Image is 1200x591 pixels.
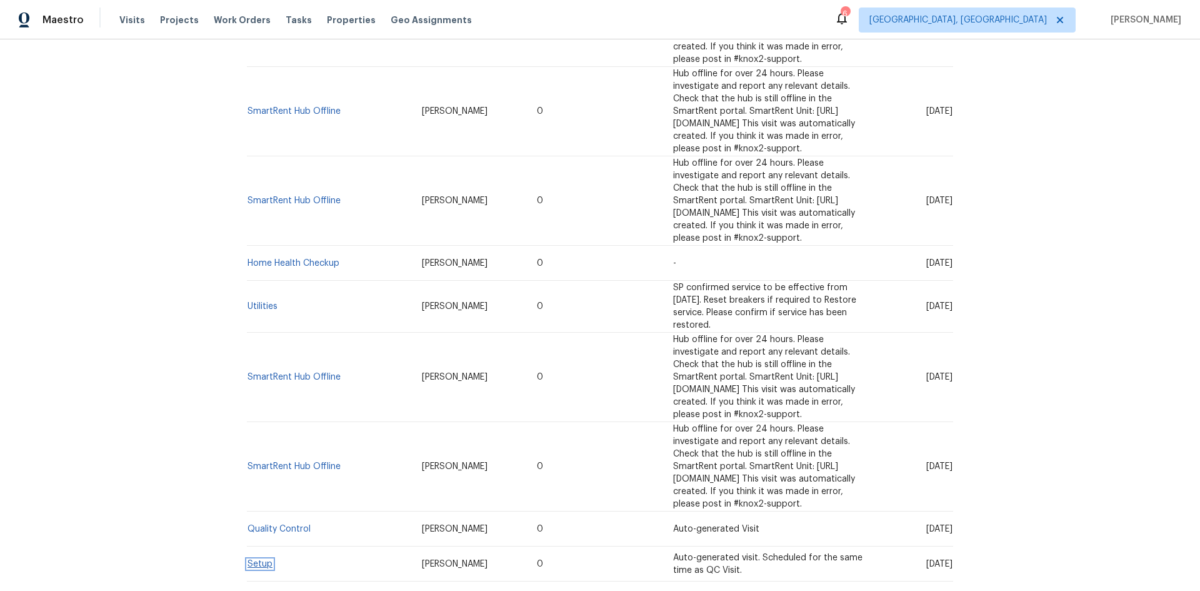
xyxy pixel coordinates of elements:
[926,373,952,381] span: [DATE]
[422,302,487,311] span: [PERSON_NAME]
[422,259,487,268] span: [PERSON_NAME]
[214,14,271,26] span: Work Orders
[247,462,341,471] a: SmartRent Hub Offline
[247,196,341,205] a: SmartRent Hub Offline
[422,196,487,205] span: [PERSON_NAME]
[537,462,543,471] span: 0
[537,560,543,568] span: 0
[673,335,855,419] span: Hub offline for over 24 hours. Please investigate and report any relevant details. Check that the...
[869,14,1047,26] span: [GEOGRAPHIC_DATA], [GEOGRAPHIC_DATA]
[673,553,862,575] span: Auto-generated visit. Scheduled for the same time as QC Visit.
[673,425,855,508] span: Hub offline for over 24 hours. Please investigate and report any relevant details. Check that the...
[537,302,543,311] span: 0
[119,14,145,26] span: Visits
[247,107,341,116] a: SmartRent Hub Offline
[247,259,339,268] a: Home Health Checkup
[160,14,199,26] span: Projects
[422,107,487,116] span: [PERSON_NAME]
[422,525,487,533] span: [PERSON_NAME]
[422,560,487,568] span: [PERSON_NAME]
[391,14,472,26] span: Geo Assignments
[537,525,543,533] span: 0
[422,462,487,471] span: [PERSON_NAME]
[926,462,952,471] span: [DATE]
[1106,14,1181,26] span: [PERSON_NAME]
[247,373,341,381] a: SmartRent Hub Offline
[537,259,543,268] span: 0
[926,525,952,533] span: [DATE]
[286,16,312,24] span: Tasks
[926,302,952,311] span: [DATE]
[247,525,311,533] a: Quality Control
[247,560,272,568] a: Setup
[673,525,759,533] span: Auto-generated Visit
[537,107,543,116] span: 0
[841,8,849,20] div: 6
[673,159,855,243] span: Hub offline for over 24 hours. Please investigate and report any relevant details. Check that the...
[247,302,277,311] a: Utilities
[926,107,952,116] span: [DATE]
[42,14,84,26] span: Maestro
[926,196,952,205] span: [DATE]
[537,373,543,381] span: 0
[926,259,952,268] span: [DATE]
[422,373,487,381] span: [PERSON_NAME]
[673,259,676,268] span: -
[926,560,952,568] span: [DATE]
[673,283,856,330] span: SP confirmed service to be effective from [DATE]. Reset breakers if required to Restore service. ...
[537,196,543,205] span: 0
[327,14,376,26] span: Properties
[673,69,855,153] span: Hub offline for over 24 hours. Please investigate and report any relevant details. Check that the...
